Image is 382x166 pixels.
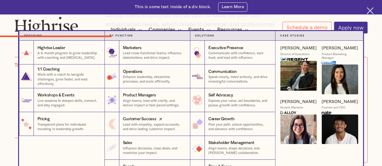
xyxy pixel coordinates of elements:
[104,64,190,88] a: OperationsEnhance leadership, streamline processes, and scale efficiently.
[123,51,185,60] p: Lead cross-functional teams, influence stakeholders, and drive impact.
[208,122,271,132] p: Plan your path, unlock opportunities, and advance with confidence.
[322,106,345,110] div: Founder and CEO
[123,146,185,155] p: Influence decisions, close deals, and maximize your impact.
[188,26,204,33] div: Events
[280,106,303,110] div: Growth Marketer
[37,72,100,86] p: Work with a coach to navigate challenges, grow faster, and lead effectively.
[37,67,60,72] div: 1:1 Coaching
[123,116,156,122] div: Customer Success
[123,45,142,51] div: Marketers
[190,64,275,88] a: CommunicationSpeak clearly, listen actively, and drive meaningful conversations.
[208,51,271,60] p: Communicate with confidence, earn trust, and lead with influence.
[188,26,212,33] div: Events
[123,75,185,84] p: Enhance leadership, streamline processes, and scale efficiently.
[104,88,190,112] a: Product ManagersAlign teams, lead with clarity, and deliver impact in fast-paced settings.
[217,26,242,33] div: Resources
[14,17,78,36] img: Highrise logo
[149,26,175,33] div: Companies
[37,51,100,60] p: A 6-month program to grow leadership with coaching and [MEDICAL_DATA].
[280,35,305,37] strong: Case Studies
[104,112,190,136] a: Customer SuccessLead with empathy, expand accounts, and drive lasting customer impact.
[123,122,185,132] p: Lead with empathy, expand accounts, and drive lasting customer impact.
[190,112,275,136] a: Career GrowthPlan your path, unlock opportunities, and advance with confidence.
[190,41,275,64] a: Executive PresenceCommunicate with confidence, earn trust, and lead with influence.
[37,99,100,108] p: Live sessions to sharpen skills, connect, and stay engaged.
[19,64,104,88] a: 1:1 CoachingWork with a coach to navigate challenges, grow faster, and lead effectively.
[322,52,358,60] div: Product Marketing Manager
[208,92,233,98] div: Self Advocacy
[37,45,65,51] div: Highrise Leader
[123,99,185,108] p: Align teams, lead with clarity, and deliver impact in fast-paced settings.
[217,26,250,33] div: Resources
[208,146,271,155] p: Align teams, shape decisions, and [PERSON_NAME] collaboration.
[208,116,235,122] div: Career Growth
[123,69,143,75] div: Operations
[218,2,247,12] a: Learn More
[123,140,132,146] div: Sales
[104,41,190,64] a: MarketersLead cross-functional teams, influence stakeholders, and drive impact.
[367,7,374,14] img: Cross icon
[208,99,271,108] p: Express your value, set boundaries, and pursue growth with confidence.
[24,35,42,37] strong: Programs
[135,4,211,10] div: This is some text inside of a div block.
[19,41,104,64] a: Highrise LeaderA 6-month program to grow leadership with coaching and [MEDICAL_DATA].
[280,99,317,105] a: [PERSON_NAME]
[111,26,136,33] div: Individuals
[334,22,368,33] a: Apply now
[208,45,243,51] div: Executive Presence
[149,26,183,33] div: Companies
[37,92,75,98] div: Workshops & Events
[190,88,275,112] a: Self AdvocacyExpress your value, set boundaries, and pursue growth with confidence.
[322,45,358,51] a: [PERSON_NAME]
[37,122,100,132] p: Transparent plans for individuals investing in leadership growth.
[123,92,156,98] div: Product Managers
[19,88,104,112] a: Workshops & EventsLive sessions to sharpen skills, connect, and stay engaged.
[322,99,358,105] a: [PERSON_NAME]
[208,140,254,146] div: Stakeholder Management
[37,116,50,122] div: Pricing
[104,136,190,160] a: SalesInfluence decisions, close deals, and maximize your impact.
[111,26,144,33] div: Individuals
[19,112,104,136] a: PricingTransparent plans for individuals investing in leadership growth.
[208,75,271,84] p: Speak clearly, listen actively, and drive meaningful conversations.
[280,45,317,51] a: [PERSON_NAME]
[195,35,214,37] strong: Solutions
[280,52,310,56] div: Director of Operations
[190,136,275,160] a: Stakeholder ManagementAlign teams, shape decisions, and [PERSON_NAME] collaboration.
[110,35,133,37] strong: by function
[208,69,237,75] div: Communication
[282,22,332,33] a: Schedule a demo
